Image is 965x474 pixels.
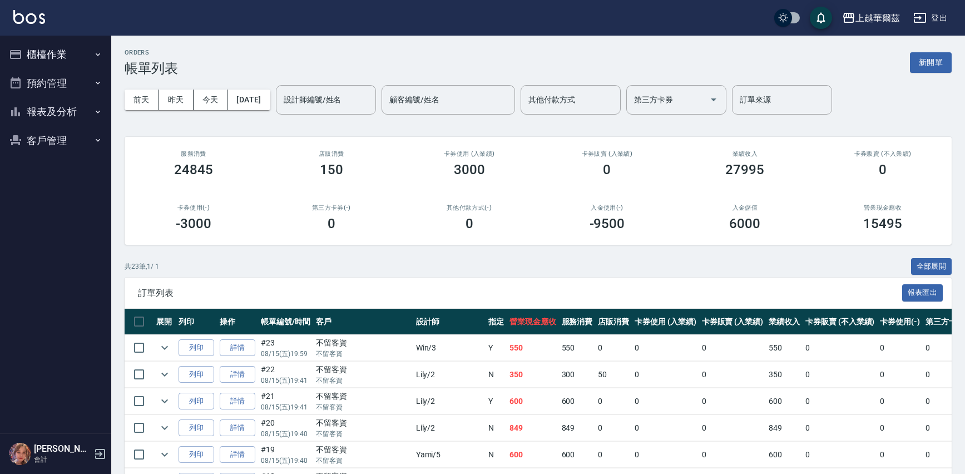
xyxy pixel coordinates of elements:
th: 指定 [486,309,507,335]
h3: 0 [879,162,887,177]
button: 報表及分析 [4,97,107,126]
td: Yami /5 [413,442,486,468]
p: 不留客資 [316,376,410,386]
td: 849 [559,415,596,441]
a: 新開單 [910,57,952,67]
button: 列印 [179,393,214,410]
a: 詳情 [220,446,255,463]
h2: 卡券販賣 (不入業績) [827,150,938,157]
button: 列印 [179,446,214,463]
h3: -9500 [590,216,625,231]
th: 店販消費 [595,309,632,335]
h2: 其他付款方式(-) [414,204,525,211]
h2: 第三方卡券(-) [276,204,387,211]
button: 客戶管理 [4,126,107,155]
a: 詳情 [220,419,255,437]
button: expand row [156,393,173,409]
td: 600 [766,388,803,414]
h3: 0 [603,162,611,177]
td: 0 [803,415,877,441]
button: expand row [156,366,173,383]
h2: 店販消費 [276,150,387,157]
h2: 業績收入 [689,150,800,157]
td: 849 [507,415,559,441]
p: 08/15 (五) 19:40 [261,429,310,439]
th: 操作 [217,309,258,335]
td: 0 [595,388,632,414]
button: 櫃檯作業 [4,40,107,69]
td: 300 [559,362,596,388]
th: 客戶 [313,309,413,335]
td: 550 [507,335,559,361]
h2: 卡券使用 (入業績) [414,150,525,157]
h3: -3000 [176,216,211,231]
p: 不留客資 [316,402,410,412]
td: 0 [632,388,699,414]
h3: 15495 [863,216,902,231]
th: 列印 [176,309,217,335]
td: Y [486,335,507,361]
button: 全部展開 [911,258,952,275]
h3: 0 [466,216,473,231]
h3: 0 [328,216,335,231]
td: Lily /2 [413,415,486,441]
h2: 營業現金應收 [827,204,938,211]
td: 0 [699,442,766,468]
td: 600 [766,442,803,468]
p: 會計 [34,455,91,465]
th: 卡券販賣 (不入業績) [803,309,877,335]
td: #20 [258,415,313,441]
td: 350 [507,362,559,388]
a: 詳情 [220,339,255,357]
td: 0 [699,415,766,441]
td: 0 [877,335,923,361]
h3: 3000 [454,162,485,177]
button: 預約管理 [4,69,107,98]
h2: 入金儲值 [689,204,800,211]
td: N [486,442,507,468]
p: 不留客資 [316,429,410,439]
td: 600 [559,442,596,468]
p: 不留客資 [316,349,410,359]
button: 列印 [179,419,214,437]
h5: [PERSON_NAME] [34,443,91,455]
span: 訂單列表 [138,288,902,299]
button: 列印 [179,366,214,383]
th: 展開 [154,309,176,335]
div: 不留客資 [316,444,410,456]
td: 0 [699,335,766,361]
a: 詳情 [220,366,255,383]
td: 600 [507,442,559,468]
p: 08/15 (五) 19:41 [261,376,310,386]
button: 列印 [179,339,214,357]
td: #21 [258,388,313,414]
td: 0 [877,415,923,441]
h2: 卡券使用(-) [138,204,249,211]
th: 卡券使用(-) [877,309,923,335]
p: 不留客資 [316,456,410,466]
td: Y [486,388,507,414]
td: 849 [766,415,803,441]
th: 業績收入 [766,309,803,335]
td: 0 [595,335,632,361]
img: Person [9,443,31,465]
td: 0 [632,415,699,441]
td: Win /3 [413,335,486,361]
td: 0 [632,442,699,468]
h3: 150 [320,162,343,177]
button: Open [705,91,722,108]
h3: 24845 [174,162,213,177]
h3: 帳單列表 [125,61,178,76]
td: 0 [632,362,699,388]
h3: 服務消費 [138,150,249,157]
td: 0 [803,335,877,361]
td: 0 [595,415,632,441]
h3: 27995 [725,162,764,177]
td: 550 [766,335,803,361]
td: 0 [803,362,877,388]
button: [DATE] [227,90,270,110]
th: 帳單編號/時間 [258,309,313,335]
th: 營業現金應收 [507,309,559,335]
td: N [486,362,507,388]
td: 0 [595,442,632,468]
